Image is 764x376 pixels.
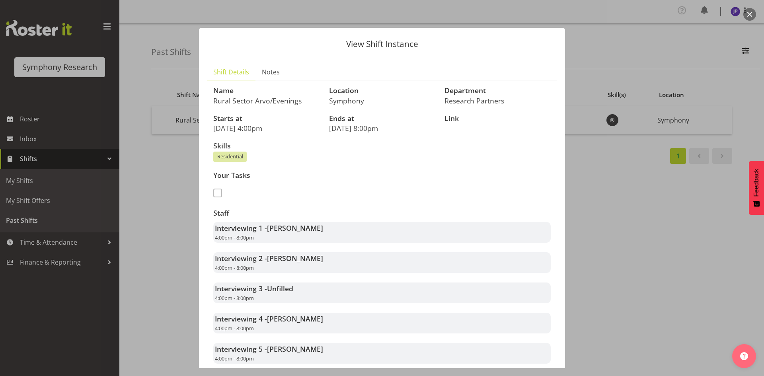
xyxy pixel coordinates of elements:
[215,284,293,293] strong: Interviewing 3 -
[213,124,320,132] p: [DATE] 4:00pm
[329,115,435,123] h3: Ends at
[215,294,254,302] span: 4:00pm - 8:00pm
[213,209,551,217] h3: Staff
[213,115,320,123] h3: Starts at
[749,161,764,215] button: Feedback - Show survey
[267,253,323,263] span: [PERSON_NAME]
[215,325,254,332] span: 4:00pm - 8:00pm
[267,314,323,323] span: [PERSON_NAME]
[213,67,249,77] span: Shift Details
[215,234,254,241] span: 4:00pm - 8:00pm
[213,87,320,95] h3: Name
[267,344,323,354] span: [PERSON_NAME]
[213,96,320,105] p: Rural Sector Arvo/Evenings
[215,344,323,354] strong: Interviewing 5 -
[329,87,435,95] h3: Location
[215,355,254,362] span: 4:00pm - 8:00pm
[213,142,551,150] h3: Skills
[267,223,323,233] span: [PERSON_NAME]
[215,264,254,271] span: 4:00pm - 8:00pm
[215,253,323,263] strong: Interviewing 2 -
[215,314,323,323] strong: Interviewing 4 -
[262,67,280,77] span: Notes
[444,115,551,123] h3: Link
[753,169,760,197] span: Feedback
[215,223,323,233] strong: Interviewing 1 -
[217,153,243,160] span: Residential
[444,96,551,105] p: Research Partners
[444,87,551,95] h3: Department
[329,96,435,105] p: Symphony
[740,352,748,360] img: help-xxl-2.png
[329,124,435,132] p: [DATE] 8:00pm
[213,171,377,179] h3: Your Tasks
[267,284,293,293] span: Unfilled
[207,40,557,48] p: View Shift Instance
